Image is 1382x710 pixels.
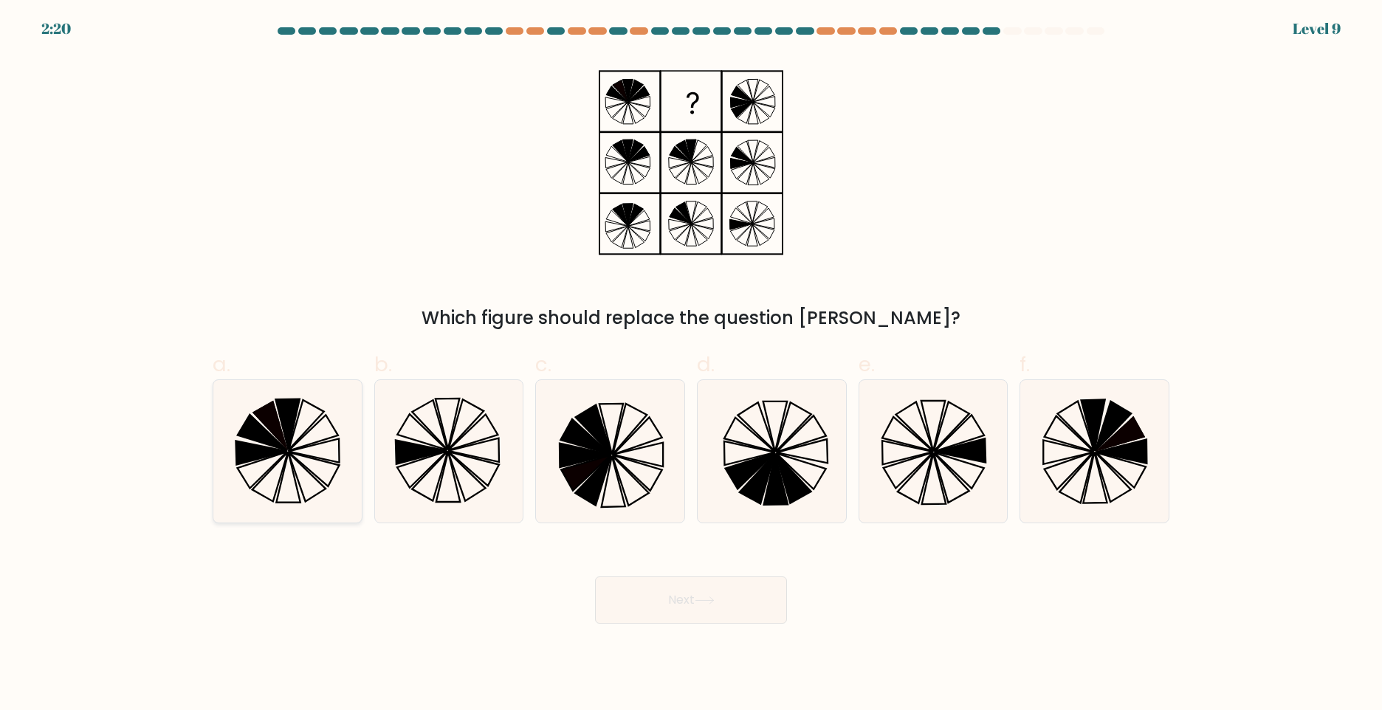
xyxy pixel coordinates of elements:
span: b. [374,350,392,379]
button: Next [595,576,787,624]
div: Which figure should replace the question [PERSON_NAME]? [221,305,1161,331]
div: Level 9 [1293,18,1341,40]
span: d. [697,350,715,379]
div: 2:20 [41,18,71,40]
span: a. [213,350,230,379]
span: f. [1020,350,1030,379]
span: c. [535,350,551,379]
span: e. [859,350,875,379]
